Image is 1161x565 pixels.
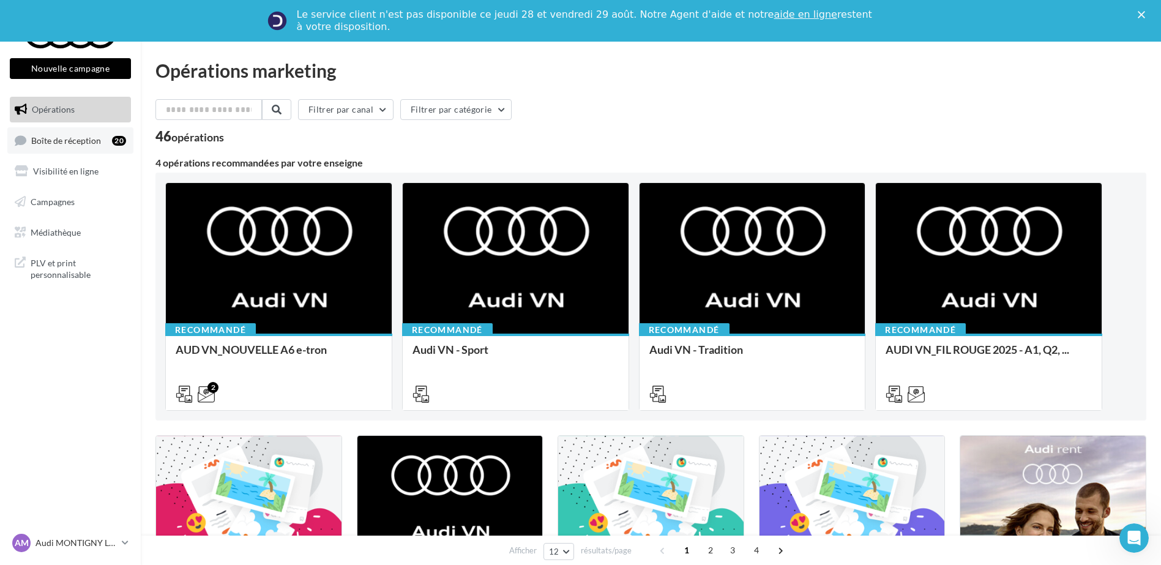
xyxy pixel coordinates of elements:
span: Boîte de réception [31,135,101,145]
div: opérations [171,132,224,143]
span: Campagnes [31,196,75,207]
span: résultats/page [581,545,632,556]
a: AM Audi MONTIGNY LE BRETONNE [10,531,131,555]
span: Opérations [32,104,75,114]
span: PLV et print personnalisable [31,255,126,281]
span: 1 [677,541,696,560]
iframe: Intercom live chat [1119,523,1149,553]
div: Recommandé [165,323,256,337]
div: Recommandé [639,323,730,337]
button: 12 [543,543,575,560]
a: Boîte de réception20 [7,127,133,154]
a: Opérations [7,97,133,122]
div: Opérations marketing [155,61,1146,80]
span: 12 [549,547,559,556]
div: 2 [207,382,218,393]
button: Nouvelle campagne [10,58,131,79]
img: Profile image for Service-Client [267,11,287,31]
span: 4 [747,541,766,560]
div: 46 [155,130,224,143]
div: Le service client n'est pas disponible ce jeudi 28 et vendredi 29 août. Notre Agent d'aide et not... [297,9,875,33]
span: Médiathèque [31,226,81,237]
span: AUD VN_NOUVELLE A6 e-tron [176,343,327,356]
div: Fermer [1138,11,1150,18]
a: aide en ligne [774,9,837,20]
span: Audi VN - Sport [413,343,488,356]
a: PLV et print personnalisable [7,250,133,286]
span: AUDI VN_FIL ROUGE 2025 - A1, Q2, ... [886,343,1069,356]
a: Médiathèque [7,220,133,245]
span: Afficher [509,545,537,556]
span: 3 [723,541,742,560]
button: Filtrer par catégorie [400,99,512,120]
div: Recommandé [402,323,493,337]
div: 4 opérations recommandées par votre enseigne [155,158,1146,168]
a: Visibilité en ligne [7,159,133,184]
a: Campagnes [7,189,133,215]
button: Filtrer par canal [298,99,394,120]
span: Visibilité en ligne [33,166,99,176]
span: Audi VN - Tradition [649,343,743,356]
span: AM [15,537,29,549]
div: Recommandé [875,323,966,337]
p: Audi MONTIGNY LE BRETONNE [35,537,117,549]
span: 2 [701,541,720,560]
div: 20 [112,136,126,146]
